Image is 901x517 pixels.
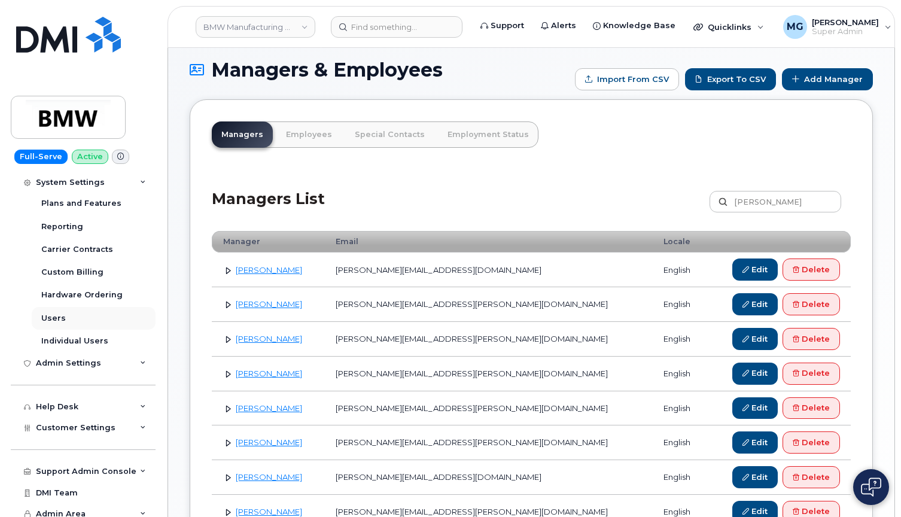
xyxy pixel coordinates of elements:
[861,478,881,497] img: Open chat
[212,191,325,226] h2: Managers List
[236,403,302,413] a: [PERSON_NAME]
[236,437,302,447] a: [PERSON_NAME]
[812,27,879,37] span: Super Admin
[212,121,273,148] a: Managers
[236,334,302,343] a: [PERSON_NAME]
[585,14,684,38] a: Knowledge Base
[775,15,900,39] div: Monique Garlington
[190,59,569,80] h1: Managers & Employees
[603,20,675,32] span: Knowledge Base
[685,15,772,39] div: Quicklinks
[732,431,778,454] a: Edit
[653,253,707,287] td: english
[787,20,803,34] span: MG
[782,68,873,90] a: Add Manager
[325,253,653,287] td: [PERSON_NAME][EMAIL_ADDRESS][DOMAIN_NAME]
[653,287,707,322] td: english
[812,17,879,27] span: [PERSON_NAME]
[212,231,325,253] th: Manager
[732,363,778,385] a: Edit
[575,68,679,90] form: Import from CSV
[551,20,576,32] span: Alerts
[783,431,840,454] a: Delete
[472,14,532,38] a: Support
[783,258,840,281] a: Delete
[438,121,538,148] a: Employment Status
[783,363,840,385] a: Delete
[783,466,840,488] a: Delete
[732,466,778,488] a: Edit
[325,357,653,391] td: [PERSON_NAME][EMAIL_ADDRESS][PERSON_NAME][DOMAIN_NAME]
[783,328,840,350] a: Delete
[236,507,302,516] a: [PERSON_NAME]
[331,16,462,38] input: Find something...
[732,397,778,419] a: Edit
[236,265,302,275] a: [PERSON_NAME]
[653,322,707,357] td: english
[236,299,302,309] a: [PERSON_NAME]
[653,357,707,391] td: english
[732,293,778,315] a: Edit
[325,425,653,460] td: [PERSON_NAME][EMAIL_ADDRESS][PERSON_NAME][DOMAIN_NAME]
[783,397,840,419] a: Delete
[325,287,653,322] td: [PERSON_NAME][EMAIL_ADDRESS][PERSON_NAME][DOMAIN_NAME]
[653,231,707,253] th: Locale
[325,391,653,426] td: [PERSON_NAME][EMAIL_ADDRESS][PERSON_NAME][DOMAIN_NAME]
[196,16,315,38] a: BMW Manufacturing Co LLC
[653,425,707,460] td: english
[236,472,302,482] a: [PERSON_NAME]
[732,328,778,350] a: Edit
[491,20,524,32] span: Support
[325,231,653,253] th: Email
[783,293,840,315] a: Delete
[325,322,653,357] td: [PERSON_NAME][EMAIL_ADDRESS][PERSON_NAME][DOMAIN_NAME]
[236,369,302,378] a: [PERSON_NAME]
[345,121,434,148] a: Special Contacts
[732,258,778,281] a: Edit
[653,460,707,495] td: english
[532,14,585,38] a: Alerts
[685,68,776,90] a: Export to CSV
[276,121,342,148] a: Employees
[325,460,653,495] td: [PERSON_NAME][EMAIL_ADDRESS][DOMAIN_NAME]
[708,22,751,32] span: Quicklinks
[653,391,707,426] td: english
